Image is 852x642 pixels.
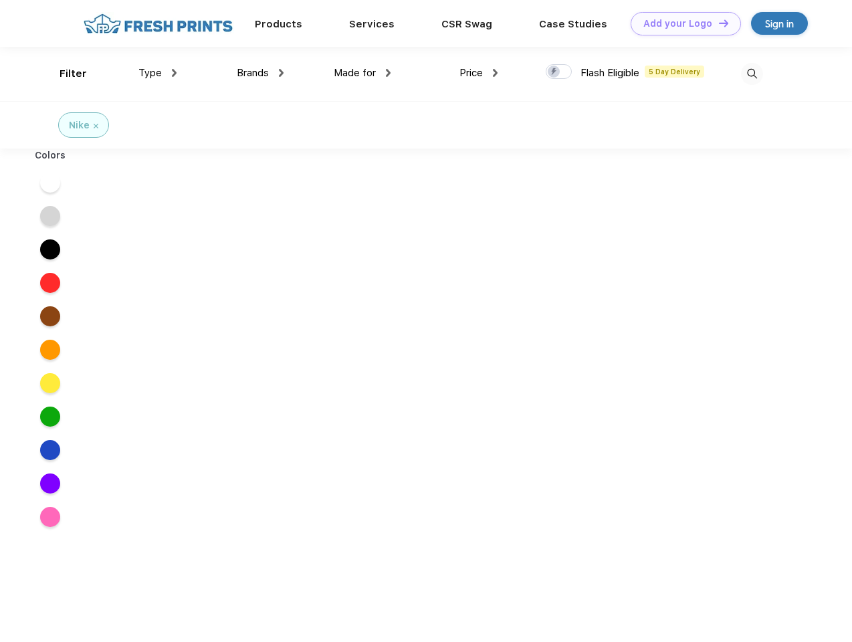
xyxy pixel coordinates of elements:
[279,69,284,77] img: dropdown.png
[643,18,712,29] div: Add your Logo
[94,124,98,128] img: filter_cancel.svg
[580,67,639,79] span: Flash Eligible
[334,67,376,79] span: Made for
[741,63,763,85] img: desktop_search.svg
[69,118,90,132] div: Nike
[60,66,87,82] div: Filter
[25,148,76,163] div: Colors
[459,67,483,79] span: Price
[349,18,395,30] a: Services
[386,69,391,77] img: dropdown.png
[237,67,269,79] span: Brands
[172,69,177,77] img: dropdown.png
[645,66,704,78] span: 5 Day Delivery
[255,18,302,30] a: Products
[80,12,237,35] img: fo%20logo%202.webp
[719,19,728,27] img: DT
[751,12,808,35] a: Sign in
[138,67,162,79] span: Type
[765,16,794,31] div: Sign in
[493,69,498,77] img: dropdown.png
[441,18,492,30] a: CSR Swag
